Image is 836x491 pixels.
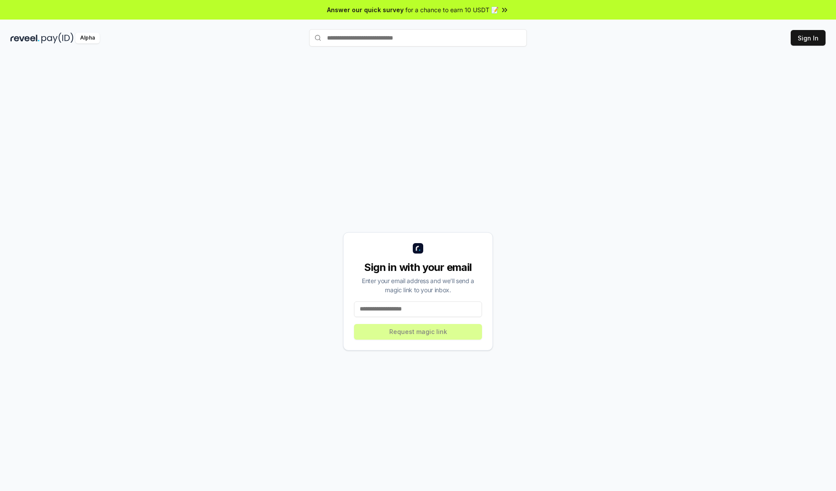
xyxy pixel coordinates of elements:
button: Sign In [791,30,826,46]
div: Alpha [75,33,100,43]
div: Sign in with your email [354,261,482,274]
img: pay_id [41,33,74,43]
img: logo_small [413,243,423,254]
img: reveel_dark [10,33,40,43]
div: Enter your email address and we’ll send a magic link to your inbox. [354,276,482,294]
span: for a chance to earn 10 USDT 📝 [405,5,499,14]
span: Answer our quick survey [327,5,404,14]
